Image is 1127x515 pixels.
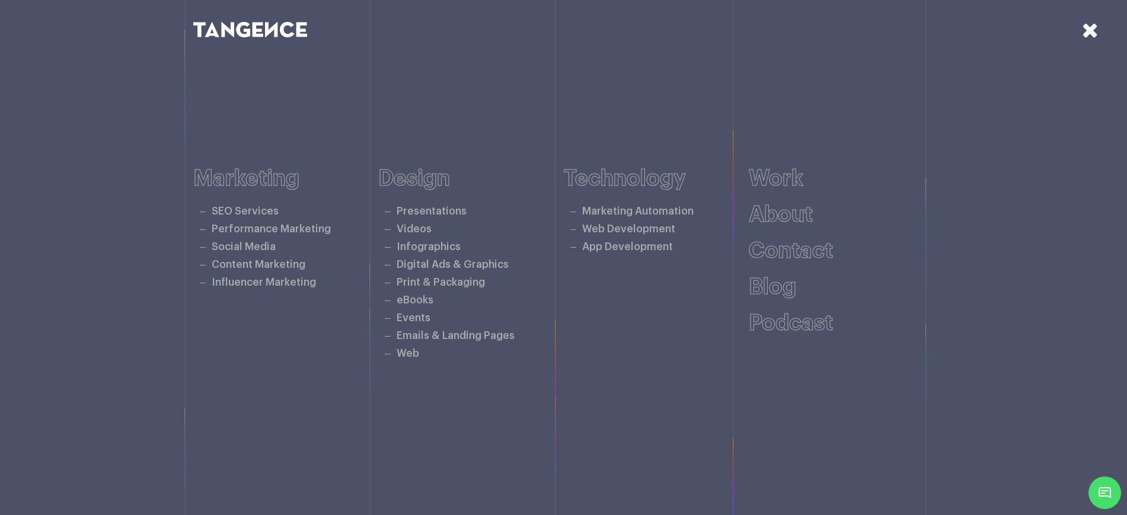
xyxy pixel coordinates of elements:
[397,348,419,359] a: Web
[397,206,467,216] a: Presentations
[1088,476,1121,509] span: Chat Widget
[397,313,430,323] a: Events
[397,260,509,270] a: Digital Ads & Graphics
[397,242,461,252] a: Infographics
[212,242,276,252] a: Social Media
[378,167,564,191] h6: Design
[212,224,331,234] a: Performance Marketing
[749,312,833,334] a: Podcast
[582,206,694,216] a: Marketing Automation
[397,277,485,287] a: Print & Packaging
[212,206,279,216] a: SEO Services
[749,276,796,298] a: Blog
[212,277,316,287] a: Influencer Marketing
[397,224,432,234] a: Videos
[212,260,305,270] a: Content Marketing
[749,240,833,262] a: Contact
[582,224,675,234] a: Web Development
[397,331,515,341] a: Emails & Landing Pages
[749,204,813,226] a: About
[193,167,379,191] h6: Marketing
[749,168,803,190] a: Work
[397,295,433,305] a: eBooks
[582,242,673,252] a: App Development
[564,167,749,191] h6: Technology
